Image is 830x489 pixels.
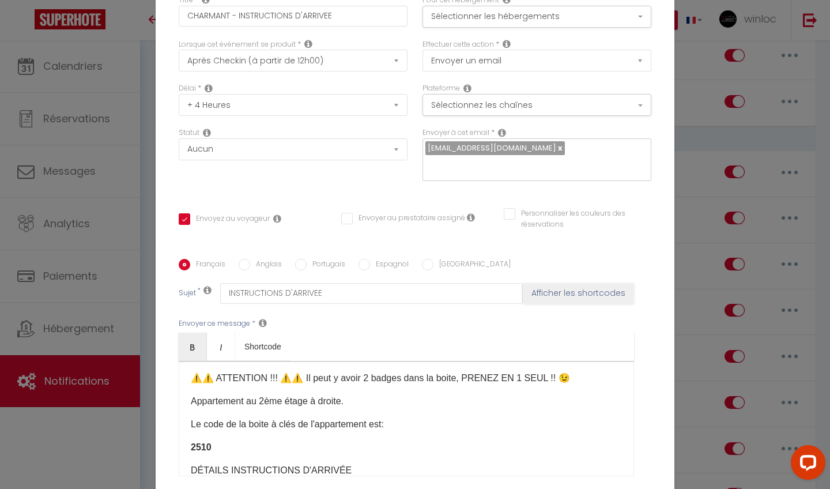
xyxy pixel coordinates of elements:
[422,94,651,116] button: Sélectionnez les chaînes
[179,333,207,360] a: Bold
[203,128,211,137] i: Booking status
[191,417,622,431] p: Le code de la boite à clés de l'appartement est:
[503,39,511,48] i: Action Type
[191,442,212,452] strong: 2510
[498,128,506,137] i: Recipient
[179,83,196,94] label: Délai
[179,288,196,300] label: Sujet
[422,6,651,28] button: Sélectionner les hébergements
[179,127,199,138] label: Statut
[179,39,296,50] label: Lorsque cet événement se produit
[191,394,622,408] p: Appartement au 2ème étage à droite.
[422,127,489,138] label: Envoyer à cet email
[428,142,556,153] span: [EMAIL_ADDRESS][DOMAIN_NAME]
[190,259,225,272] label: Français
[235,333,290,360] a: Shortcode
[422,39,494,50] label: Effectuer cette action
[370,259,409,272] label: Espagnol
[463,84,471,93] i: Action Channel
[179,318,250,329] label: Envoyer ce message
[191,371,622,385] p: ⚠️⚠️ ATTENTION !!! ⚠️⚠️ Il peut y avoir 2 badges dans la boite, PRENEZ EN 1 SEUL !! 😉
[523,283,634,304] button: Afficher les shortcodes
[782,441,830,489] iframe: LiveChat chat widget
[205,84,213,93] i: Action Time
[467,213,475,222] i: Envoyer au prestataire si il est assigné
[304,39,312,48] i: Event Occur
[307,259,345,272] label: Portugais
[433,259,511,272] label: [GEOGRAPHIC_DATA]
[273,214,281,223] i: Envoyer au voyageur
[250,259,282,272] label: Anglais
[259,318,267,328] i: Message
[207,333,235,360] a: Italic
[203,285,212,295] i: Subject
[422,83,460,94] label: Plateforme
